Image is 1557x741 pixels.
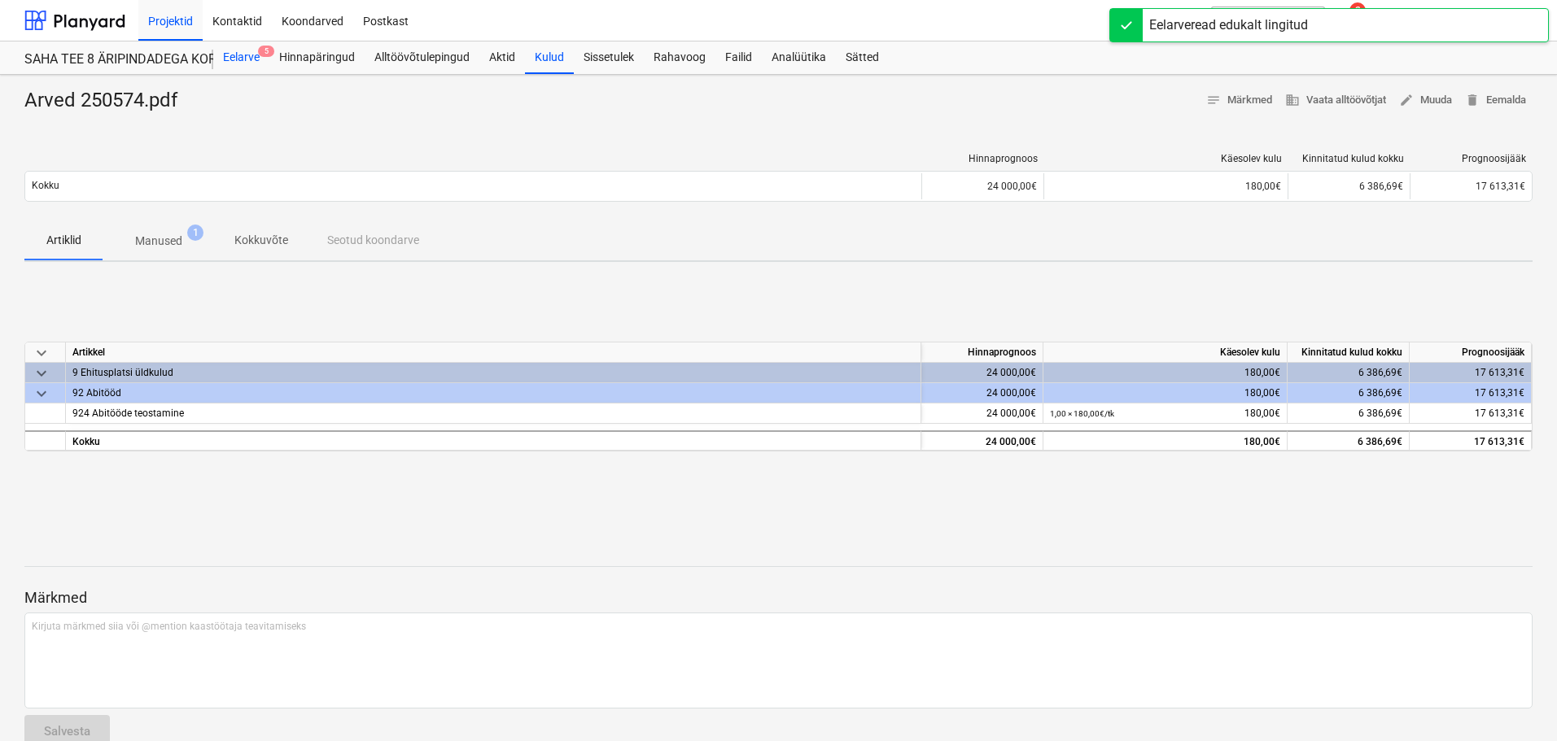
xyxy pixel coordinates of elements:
[187,224,203,241] span: 1
[32,179,59,193] p: Kokku
[135,233,182,250] p: Manused
[921,363,1043,383] div: 24 000,00€
[1043,342,1288,363] div: Käesolev kulu
[365,41,479,74] a: Alltöövõtulepingud
[234,232,288,249] p: Kokkuvõte
[1288,173,1410,199] div: 6 386,69€
[1475,408,1524,419] span: 17 613,31€
[66,342,921,363] div: Artikkel
[24,588,1533,608] p: Märkmed
[72,408,184,419] span: 924 Abitööde teostamine
[1200,88,1279,113] button: Märkmed
[269,41,365,74] a: Hinnapäringud
[1393,88,1459,113] button: Muuda
[921,383,1043,403] div: 24 000,00€
[1050,383,1280,403] div: 180,00€
[72,383,914,403] div: 92 Abitööd
[32,364,51,383] span: keyboard_arrow_down
[1051,153,1282,164] div: Käesolev kulu
[213,41,269,74] div: Eelarve
[1399,91,1452,110] span: Muuda
[525,41,574,74] a: Kulud
[24,88,190,114] div: Arved 250574.pdf
[836,41,889,74] a: Sätted
[1149,15,1308,35] div: Eelarveread edukalt lingitud
[1358,408,1402,419] span: 6 386,69€
[1410,383,1532,403] div: 17 613,31€
[1206,91,1272,110] span: Märkmed
[929,153,1038,164] div: Hinnaprognoos
[1288,363,1410,383] div: 6 386,69€
[1051,181,1281,192] div: 180,00€
[32,384,51,403] span: keyboard_arrow_down
[921,173,1043,199] div: 24 000,00€
[574,41,644,74] a: Sissetulek
[715,41,762,74] a: Failid
[1465,91,1526,110] span: Eemalda
[1417,153,1526,164] div: Prognoosijääk
[762,41,836,74] a: Analüütika
[1050,432,1280,452] div: 180,00€
[479,41,525,74] a: Aktid
[1410,342,1532,363] div: Prognoosijääk
[1288,342,1410,363] div: Kinnitatud kulud kokku
[1295,153,1404,164] div: Kinnitatud kulud kokku
[1050,363,1280,383] div: 180,00€
[24,51,194,68] div: SAHA TEE 8 ÄRIPINDADEGA KORTERMAJA
[921,403,1043,424] div: 24 000,00€
[1285,91,1386,110] span: Vaata alltöövõtjat
[1476,181,1525,192] span: 17 613,31€
[1410,363,1532,383] div: 17 613,31€
[32,343,51,363] span: keyboard_arrow_down
[213,41,269,74] a: Eelarve5
[72,363,914,382] div: 9 Ehitusplatsi üldkulud
[644,41,715,74] a: Rahavoog
[1050,403,1280,424] div: 180,00€
[258,46,274,57] span: 5
[1279,88,1393,113] button: Vaata alltöövõtjat
[66,430,921,451] div: Kokku
[1288,383,1410,403] div: 6 386,69€
[1459,88,1533,113] button: Eemalda
[921,430,1043,451] div: 24 000,00€
[1206,93,1221,107] span: notes
[1399,93,1414,107] span: edit
[921,342,1043,363] div: Hinnaprognoos
[1050,409,1114,418] small: 1,00 × 180,00€ / tk
[1410,430,1532,451] div: 17 613,31€
[1288,430,1410,451] div: 6 386,69€
[1285,93,1300,107] span: business
[1465,93,1480,107] span: delete
[44,232,83,249] p: Artiklid
[1476,663,1557,741] iframe: Chat Widget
